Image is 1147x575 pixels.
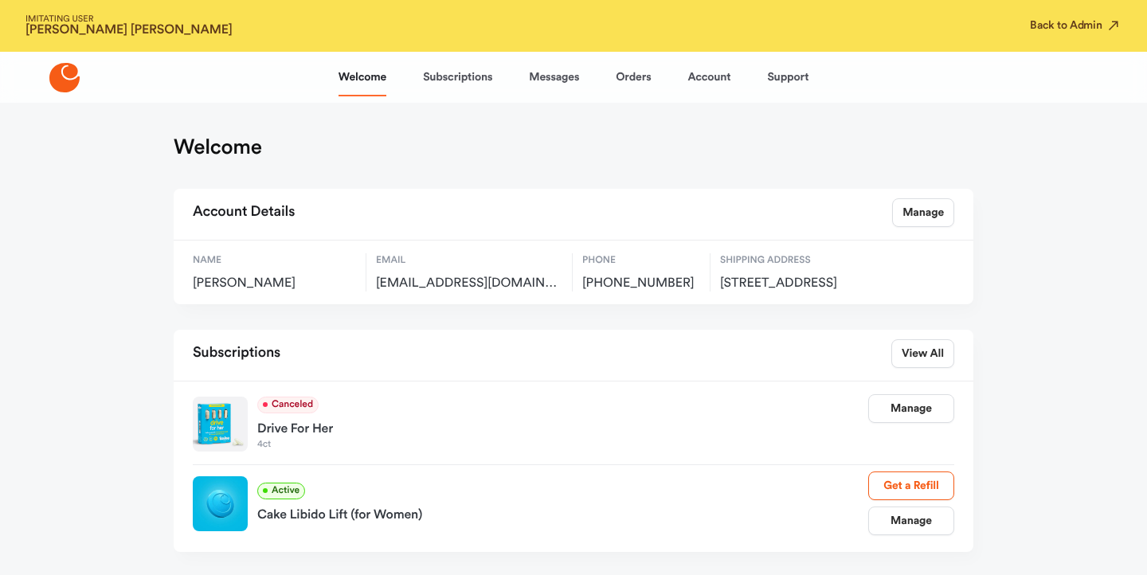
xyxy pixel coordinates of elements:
[174,135,262,160] h1: Welcome
[193,476,248,531] img: Libido Lift Rx
[193,253,356,268] span: Name
[891,339,954,368] a: View All
[193,276,356,291] span: [PERSON_NAME]
[193,339,280,368] h2: Subscriptions
[257,413,868,439] div: Drive for her
[1030,18,1122,33] button: Back to Admin
[339,58,386,96] a: Welcome
[257,397,319,413] span: Canceled
[193,397,248,452] img: Drive for her
[868,507,954,535] a: Manage
[616,58,651,96] a: Orders
[767,58,808,96] a: Support
[720,253,891,268] span: Shipping Address
[193,198,295,227] h2: Account Details
[892,198,954,227] a: Manage
[868,471,954,500] a: Get a Refill
[376,276,562,291] span: jennyslash@gmail.com
[529,58,579,96] a: Messages
[25,15,233,24] span: IMITATING USER
[257,413,868,452] a: Drive for her4ct
[376,253,562,268] span: Email
[720,276,891,291] span: 84652A Weatherberry Lane, Pleasant Hill, US, 97455
[257,499,868,525] a: Cake Libido Lift (for Women)
[423,58,492,96] a: Subscriptions
[582,253,700,268] span: Phone
[25,24,233,37] strong: [PERSON_NAME] [PERSON_NAME]
[257,483,305,499] span: Active
[868,394,954,423] a: Manage
[257,439,868,452] span: 4ct
[582,276,700,291] span: [PHONE_NUMBER]
[687,58,730,96] a: Account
